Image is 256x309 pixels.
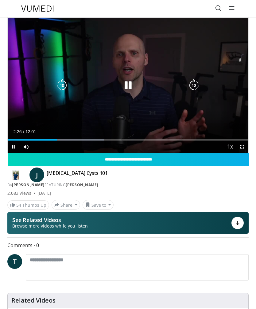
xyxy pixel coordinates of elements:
[12,223,88,229] span: Browse more videos while you listen
[29,168,44,182] a: J
[20,141,32,153] button: Mute
[83,200,114,210] button: Save to
[8,139,248,141] div: Progress Bar
[224,141,236,153] button: Playback Rate
[7,241,249,249] span: Comments 0
[21,6,54,12] img: VuMedi Logo
[47,170,108,180] h4: [MEDICAL_DATA] Cysts 101
[236,141,248,153] button: Fullscreen
[8,141,20,153] button: Pause
[66,182,98,187] a: [PERSON_NAME]
[12,182,45,187] a: [PERSON_NAME]
[7,200,49,210] a: 54 Thumbs Up
[25,129,36,134] span: 12:01
[12,217,88,223] p: See Related Videos
[52,200,80,210] button: Share
[7,254,22,269] a: T
[7,212,249,234] button: See Related Videos Browse more videos while you listen
[23,129,24,134] span: /
[16,202,21,208] span: 54
[7,190,31,196] span: 2,083 views
[11,297,56,304] h4: Related Videos
[37,190,51,196] div: [DATE]
[8,18,248,153] video-js: Video Player
[13,129,21,134] span: 2:26
[7,170,25,180] img: Dr. Jordan Rennicke
[7,182,249,188] div: By FEATURING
